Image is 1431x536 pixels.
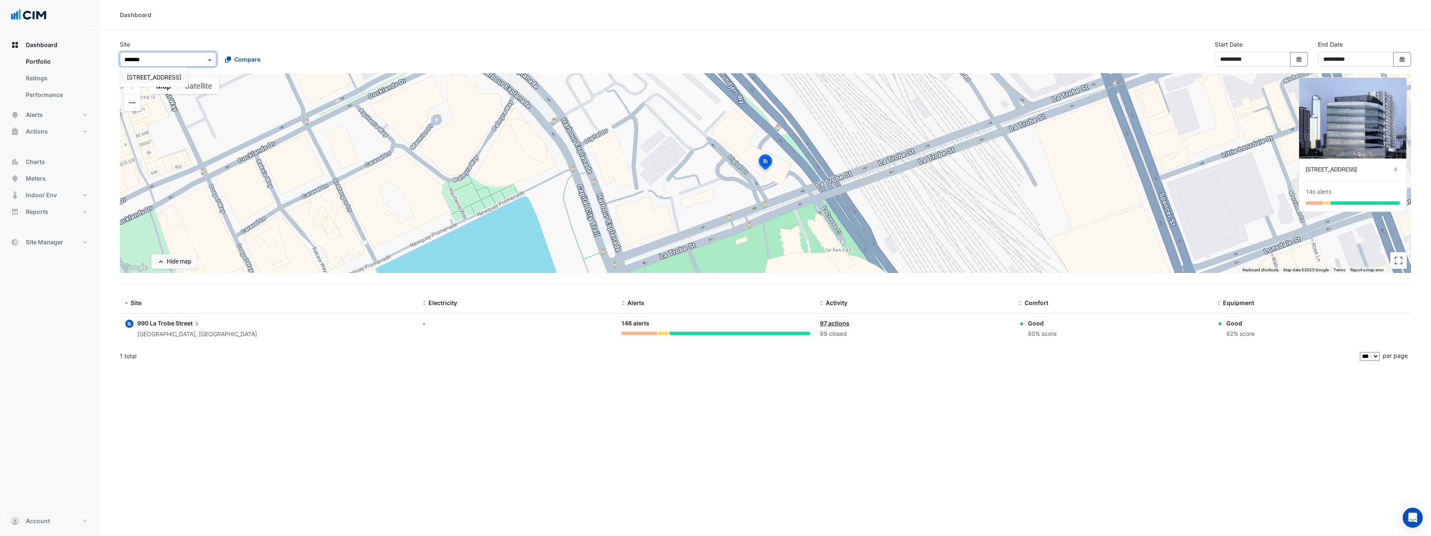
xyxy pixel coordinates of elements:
app-icon: Indoor Env [11,191,19,199]
a: Ratings [19,70,93,87]
div: 146 alerts [621,319,810,328]
app-icon: Reports [11,208,19,216]
span: Alerts [26,111,43,119]
a: Report a map error [1350,268,1384,272]
a: 97 actions [820,320,849,327]
span: 990 La Trobe [137,320,174,327]
div: 146 alerts [1306,188,1332,196]
app-icon: Site Manager [11,238,19,246]
fa-icon: Select Date [1399,56,1406,63]
app-icon: Actions [11,127,19,136]
button: Hide map [151,254,197,269]
span: Indoor Env [26,191,57,199]
label: Site [120,40,130,49]
button: Show satellite imagery [178,77,219,94]
fa-icon: Select Date [1295,56,1303,63]
app-icon: Alerts [11,111,19,119]
span: Compare [234,55,260,64]
span: [STREET_ADDRESS] [127,74,181,81]
div: 1 total [120,346,1358,367]
button: Charts [7,154,93,170]
span: Activity [826,299,847,306]
button: Toggle fullscreen view [1390,252,1407,269]
button: Meters [7,170,93,187]
label: Start Date [1215,40,1243,49]
button: Dashboard [7,37,93,53]
span: Actions [26,127,48,136]
button: Account [7,513,93,529]
span: Site Manager [26,238,63,246]
button: Compare [220,52,266,67]
button: Reports [7,203,93,220]
div: Dashboard [120,10,151,19]
span: Reports [26,208,48,216]
app-icon: Dashboard [11,41,19,49]
button: Alerts [7,107,93,123]
span: Site [131,299,141,306]
button: Keyboard shortcuts [1243,267,1278,273]
span: Dashboard [26,41,57,49]
div: - [423,319,612,328]
button: Indoor Env [7,187,93,203]
span: Meters [26,174,46,183]
div: Options List [120,68,188,87]
div: Good [1226,319,1255,328]
label: End Date [1318,40,1343,49]
span: Charts [26,158,45,166]
a: Open this area in Google Maps (opens a new window) [122,262,149,273]
div: Dashboard [7,53,93,107]
span: per page [1383,352,1408,359]
a: Performance [19,87,93,103]
div: 89 closed [820,329,1009,339]
app-icon: Meters [11,174,19,183]
button: Actions [7,123,93,140]
span: Electricity [428,299,457,306]
span: Alerts [627,299,644,306]
a: Portfolio [19,53,93,70]
img: Company Logo [10,7,47,23]
img: Google [122,262,149,273]
button: Site Manager [7,234,93,251]
div: [STREET_ADDRESS] [1306,165,1391,174]
button: Zoom out [124,94,141,111]
span: Equipment [1223,299,1254,306]
div: Hide map [167,257,191,266]
span: Account [26,517,50,525]
img: 990 La Trobe Street [1299,78,1406,159]
app-icon: Charts [11,158,19,166]
div: [GEOGRAPHIC_DATA], [GEOGRAPHIC_DATA] [137,330,257,339]
div: Open Intercom Messenger [1403,508,1423,528]
a: Terms (opens in new tab) [1334,268,1345,272]
span: Comfort [1025,299,1048,306]
div: 92% score [1226,329,1255,339]
span: Street [176,319,201,328]
span: Map data ©2025 Google [1283,268,1329,272]
div: Good [1028,319,1057,328]
img: site-pin-selected.svg [756,153,775,173]
div: 80% score [1028,329,1057,339]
